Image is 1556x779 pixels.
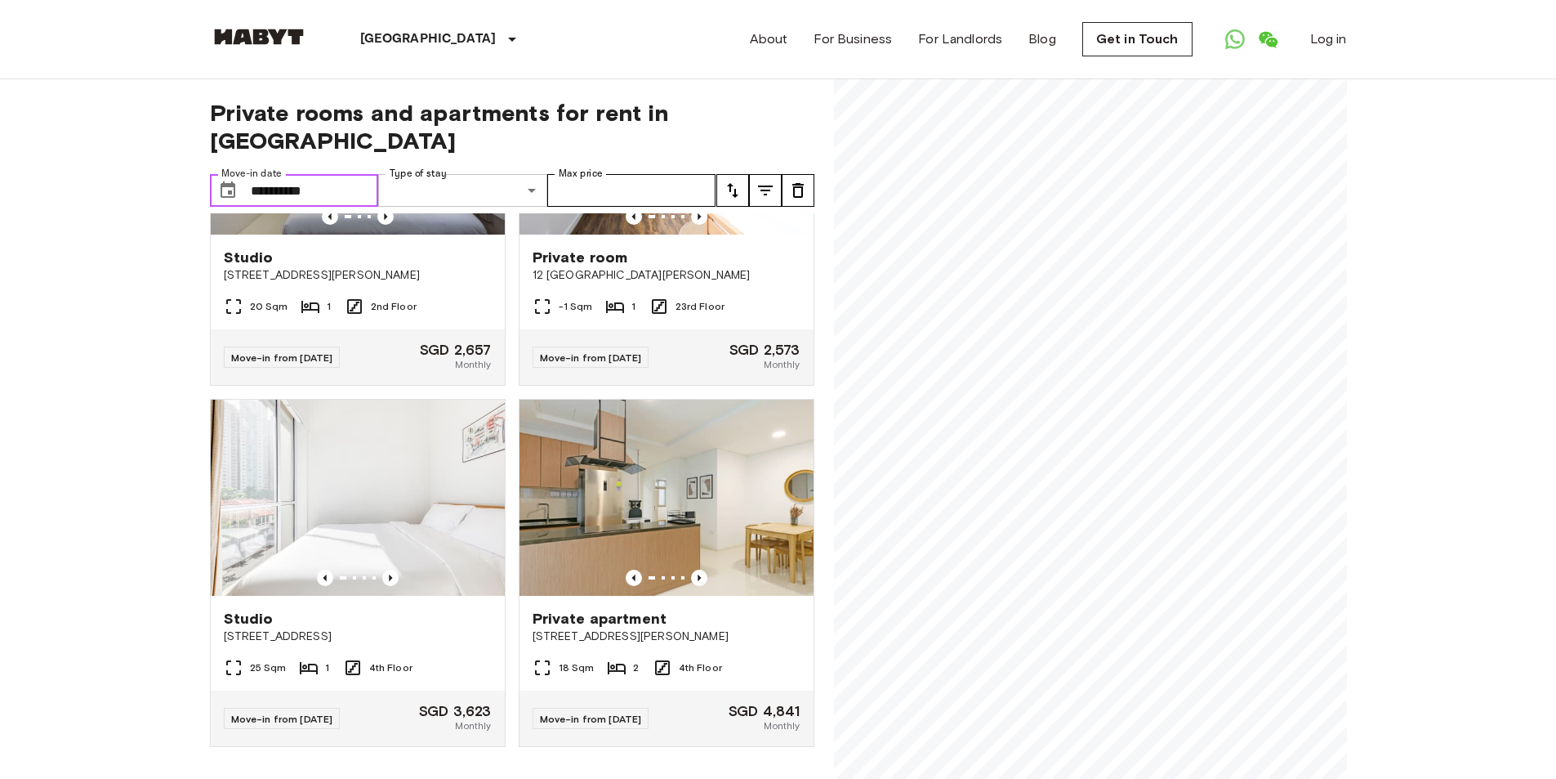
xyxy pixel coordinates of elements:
[455,719,491,733] span: Monthly
[716,174,749,207] button: tune
[210,99,814,154] span: Private rooms and apartments for rent in [GEOGRAPHIC_DATA]
[317,570,333,586] button: Previous image
[559,299,593,314] span: -1 Sqm
[691,208,707,225] button: Previous image
[221,167,282,181] label: Move-in date
[814,29,892,49] a: For Business
[559,660,595,675] span: 18 Sqm
[224,629,492,645] span: [STREET_ADDRESS]
[750,29,788,49] a: About
[455,357,491,372] span: Monthly
[231,351,333,364] span: Move-in from [DATE]
[322,208,338,225] button: Previous image
[250,299,288,314] span: 20 Sqm
[210,399,506,747] a: Marketing picture of unit SG-01-052-001-01Previous imagePrevious imageStudio[STREET_ADDRESS]25 Sq...
[231,713,333,725] span: Move-in from [DATE]
[631,299,635,314] span: 1
[559,167,603,181] label: Max price
[519,400,814,596] img: Marketing picture of unit SG-01-001-024-01
[1082,22,1193,56] a: Get in Touch
[210,29,308,45] img: Habyt
[327,299,331,314] span: 1
[633,660,639,675] span: 2
[540,713,642,725] span: Move-in from [DATE]
[1251,23,1284,56] a: Open WeChat
[371,299,417,314] span: 2nd Floor
[540,351,642,364] span: Move-in from [DATE]
[1219,23,1251,56] a: Open WhatsApp
[675,299,725,314] span: 23rd Floor
[626,570,642,586] button: Previous image
[729,342,800,357] span: SGD 2,573
[533,267,800,284] span: 12 [GEOGRAPHIC_DATA][PERSON_NAME]
[224,248,274,267] span: Studio
[749,174,782,207] button: tune
[250,660,287,675] span: 25 Sqm
[519,399,814,747] a: Marketing picture of unit SG-01-001-024-01Previous imagePrevious imagePrivate apartment[STREET_AD...
[211,400,505,596] img: Marketing picture of unit SG-01-052-001-01
[533,248,628,267] span: Private room
[1028,29,1056,49] a: Blog
[1310,29,1347,49] a: Log in
[691,570,707,586] button: Previous image
[224,267,492,284] span: [STREET_ADDRESS][PERSON_NAME]
[626,208,642,225] button: Previous image
[782,174,814,207] button: tune
[679,660,722,675] span: 4th Floor
[918,29,1002,49] a: For Landlords
[212,174,244,207] button: Choose date, selected date is 13 Feb 2026
[764,719,800,733] span: Monthly
[533,609,667,629] span: Private apartment
[420,342,491,357] span: SGD 2,657
[224,609,274,629] span: Studio
[377,208,394,225] button: Previous image
[419,704,491,719] span: SGD 3,623
[764,357,800,372] span: Monthly
[360,29,497,49] p: [GEOGRAPHIC_DATA]
[390,167,447,181] label: Type of stay
[382,570,399,586] button: Previous image
[729,704,800,719] span: SGD 4,841
[533,629,800,645] span: [STREET_ADDRESS][PERSON_NAME]
[369,660,412,675] span: 4th Floor
[325,660,329,675] span: 1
